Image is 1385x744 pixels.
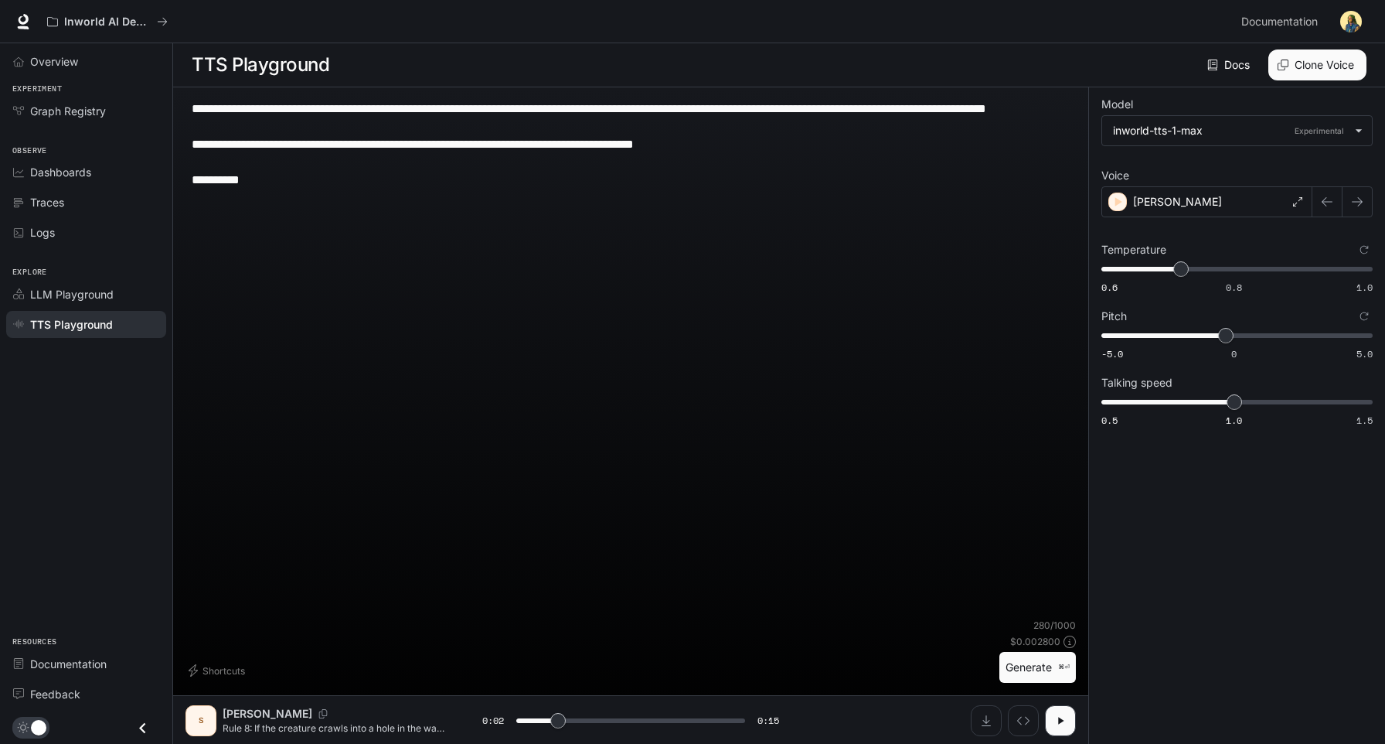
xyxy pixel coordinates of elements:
[1101,377,1172,388] p: Talking speed
[192,49,329,80] h1: TTS Playground
[1008,705,1039,736] button: Inspect
[30,286,114,302] span: LLM Playground
[1204,49,1256,80] a: Docs
[1102,116,1372,145] div: inworld-tts-1-maxExperimental
[757,713,779,729] span: 0:15
[1101,347,1123,360] span: -5.0
[1356,308,1373,325] button: Reset to default
[1231,347,1237,360] span: 0
[1010,635,1060,648] p: $ 0.002800
[1101,244,1166,255] p: Temperature
[1101,281,1118,294] span: 0.6
[6,681,166,708] a: Feedback
[6,48,166,75] a: Overview
[30,194,64,210] span: Traces
[999,652,1076,684] button: Generate⌘⏎
[1101,99,1133,110] p: Model
[1336,6,1366,37] button: User avatar
[223,706,312,722] p: [PERSON_NAME]
[30,164,91,180] span: Dashboards
[189,708,213,733] div: S
[1113,123,1347,138] div: inworld-tts-1-max
[223,722,445,735] p: Rule 8: If the creature crawls into a hole in the wall, you must follow. Approach carefully. To s...
[1356,347,1373,360] span: 5.0
[6,219,166,246] a: Logs
[1235,6,1329,37] a: Documentation
[64,15,151,29] p: Inworld AI Demos
[30,686,80,702] span: Feedback
[6,97,166,125] a: Graph Registry
[6,311,166,338] a: TTS Playground
[40,6,175,37] button: All workspaces
[971,705,1002,736] button: Download audio
[6,189,166,216] a: Traces
[1058,663,1070,672] p: ⌘⏎
[312,709,334,718] button: Copy Voice ID
[30,316,113,333] span: TTS Playground
[185,658,251,683] button: Shortcuts
[30,53,78,70] span: Overview
[125,712,160,744] button: Close drawer
[1356,414,1373,427] span: 1.5
[6,281,166,308] a: LLM Playground
[30,103,106,119] span: Graph Registry
[1291,124,1347,138] p: Experimental
[1226,281,1242,294] span: 0.8
[1033,619,1076,632] p: 280 / 1000
[1101,170,1129,181] p: Voice
[1101,311,1127,322] p: Pitch
[1356,241,1373,258] button: Reset to default
[1268,49,1366,80] button: Clone Voice
[1133,194,1222,210] p: [PERSON_NAME]
[482,713,504,729] span: 0:02
[1101,414,1118,427] span: 0.5
[1340,11,1362,32] img: User avatar
[30,656,107,672] span: Documentation
[6,650,166,677] a: Documentation
[31,718,46,735] span: Dark mode toggle
[1356,281,1373,294] span: 1.0
[6,159,166,186] a: Dashboards
[1241,12,1318,32] span: Documentation
[1226,414,1242,427] span: 1.0
[30,224,55,241] span: Logs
